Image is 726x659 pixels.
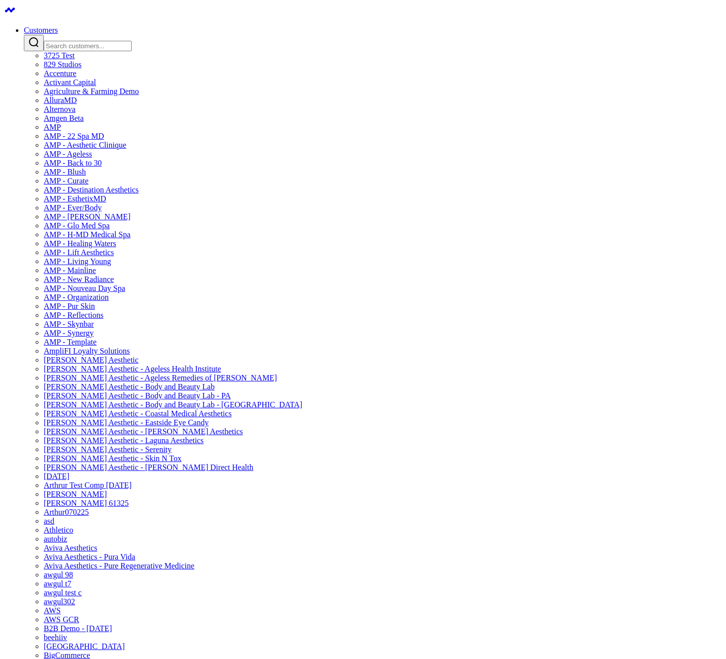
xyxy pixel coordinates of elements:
[44,508,89,516] a: Arthur070225
[44,96,77,104] a: AlluraMD
[44,409,232,418] a: [PERSON_NAME] Aesthetic - Coastal Medical Aesthetics
[44,159,102,167] a: AMP - Back to 30
[44,87,139,95] a: Agriculture & Farming Demo
[44,257,111,266] a: AMP - Living Young
[44,517,54,525] a: asd
[44,481,132,489] a: Arthrur Test Comp [DATE]
[44,606,61,615] a: AWS
[44,203,102,212] a: AMP - Ever/Body
[44,248,114,257] a: AMP - Lift Aesthetics
[44,141,126,149] a: AMP - Aesthetic Clinique
[44,168,86,176] a: AMP - Blush
[24,26,58,34] a: Customers
[44,320,94,328] a: AMP - Skynbar
[44,374,277,382] a: [PERSON_NAME] Aesthetic - Ageless Remedies of [PERSON_NAME]
[44,311,103,319] a: AMP - Reflections
[44,329,93,337] a: AMP - Synergy
[44,239,116,248] a: AMP - Healing Waters
[44,633,67,642] a: beehiiv
[44,365,221,373] a: [PERSON_NAME] Aesthetic - Ageless Health Institute
[44,105,76,113] a: Alternova
[44,221,110,230] a: AMP - Glo Med Spa
[44,570,73,579] a: awgul 98
[44,41,132,51] input: Search customers input
[44,499,129,507] a: [PERSON_NAME] 61325
[44,150,92,158] a: AMP - Ageless
[44,230,131,239] a: AMP - H-MD Medical Spa
[44,284,125,292] a: AMP - Nouveau Day Spa
[44,535,67,543] a: autobiz
[44,275,114,283] a: AMP - New Radiance
[44,177,88,185] a: AMP - Curate
[44,588,81,597] a: awgul test c
[44,454,181,463] a: [PERSON_NAME] Aesthetic - Skin N Tox
[44,463,253,471] a: [PERSON_NAME] Aesthetic - [PERSON_NAME] Direct Health
[44,544,97,552] a: Aviva Aesthetics
[44,194,106,203] a: AMP - EsthetixMD
[44,347,130,355] a: AmpliFI Loyalty Solutions
[44,642,125,651] a: [GEOGRAPHIC_DATA]
[24,35,44,51] button: Search customers button
[44,445,171,454] a: [PERSON_NAME] Aesthetic - Serenity
[44,51,75,60] a: 3725 Test
[44,293,109,301] a: AMP - Organization
[44,490,107,498] a: [PERSON_NAME]
[44,60,81,69] a: 829 Studios
[44,338,96,346] a: AMP - Template
[44,123,61,131] a: AMP
[44,597,75,606] a: awgul302
[44,356,139,364] a: [PERSON_NAME] Aesthetic
[44,78,96,87] a: Activant Capital
[44,615,79,624] a: AWS GCR
[44,418,209,427] a: [PERSON_NAME] Aesthetic - Eastside Eye Candy
[44,114,83,122] a: Amgen Beta
[44,400,302,409] a: [PERSON_NAME] Aesthetic - Body and Beauty Lab - [GEOGRAPHIC_DATA]
[44,624,112,633] a: B2B Demo - [DATE]
[44,186,139,194] a: AMP - Destination Aesthetics
[44,553,135,561] a: Aviva Aesthetics - Pura Vida
[44,427,243,436] a: [PERSON_NAME] Aesthetic - [PERSON_NAME] Aesthetics
[44,579,72,588] a: awgul t7
[44,472,70,480] a: [DATE]
[44,382,215,391] a: [PERSON_NAME] Aesthetic - Body and Beauty Lab
[44,436,204,445] a: [PERSON_NAME] Aesthetic - Laguna Aesthetics
[44,391,231,400] a: [PERSON_NAME] Aesthetic - Body and Beauty Lab - PA
[44,212,131,221] a: AMP - [PERSON_NAME]
[44,132,104,140] a: AMP - 22 Spa MD
[44,69,77,78] a: Accenture
[44,266,96,275] a: AMP - Mainline
[44,526,74,534] a: Athletico
[44,302,95,310] a: AMP - Pur Skin
[44,562,194,570] a: Aviva Aesthetics - Pure Regenerative Medicine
